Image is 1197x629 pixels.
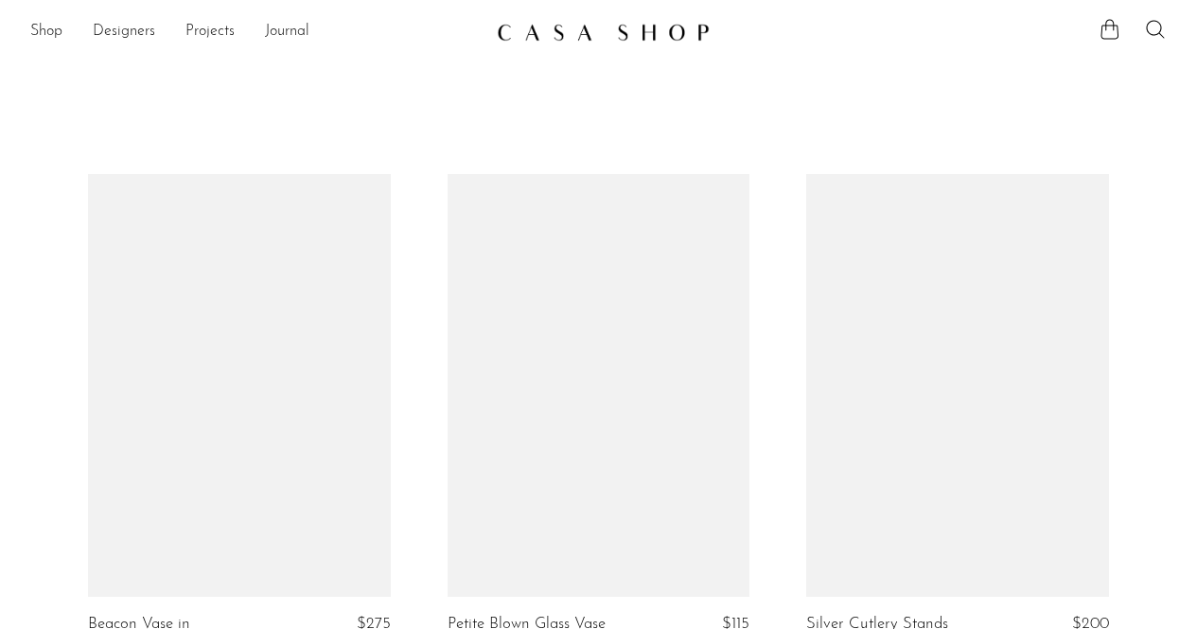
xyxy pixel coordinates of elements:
ul: NEW HEADER MENU [30,16,482,48]
a: Designers [93,20,155,44]
a: Projects [185,20,235,44]
a: Journal [265,20,309,44]
a: Shop [30,20,62,44]
nav: Desktop navigation [30,16,482,48]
